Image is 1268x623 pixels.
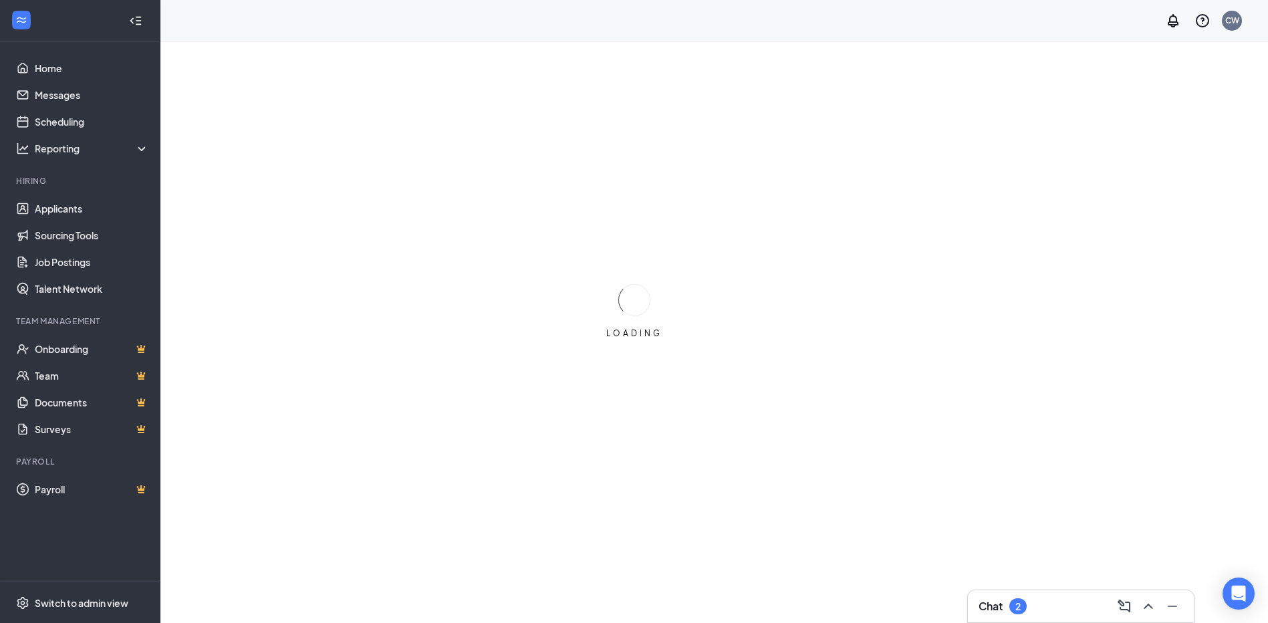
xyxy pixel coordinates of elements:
[16,456,146,467] div: Payroll
[1114,596,1135,617] button: ComposeMessage
[1164,598,1180,614] svg: Minimize
[35,275,149,302] a: Talent Network
[35,195,149,222] a: Applicants
[35,476,149,503] a: PayrollCrown
[35,389,149,416] a: DocumentsCrown
[1015,601,1021,612] div: 2
[129,14,142,27] svg: Collapse
[1116,598,1132,614] svg: ComposeMessage
[1225,15,1239,26] div: CW
[35,108,149,135] a: Scheduling
[1140,598,1156,614] svg: ChevronUp
[979,599,1003,614] h3: Chat
[15,13,28,27] svg: WorkstreamLogo
[35,55,149,82] a: Home
[35,416,149,443] a: SurveysCrown
[16,175,146,186] div: Hiring
[1138,596,1159,617] button: ChevronUp
[35,249,149,275] a: Job Postings
[35,596,128,610] div: Switch to admin view
[1194,13,1211,29] svg: QuestionInfo
[16,142,29,155] svg: Analysis
[601,328,668,339] div: LOADING
[35,222,149,249] a: Sourcing Tools
[35,82,149,108] a: Messages
[35,142,150,155] div: Reporting
[35,362,149,389] a: TeamCrown
[35,336,149,362] a: OnboardingCrown
[16,316,146,327] div: Team Management
[1223,578,1255,610] div: Open Intercom Messenger
[1162,596,1183,617] button: Minimize
[1165,13,1181,29] svg: Notifications
[16,596,29,610] svg: Settings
